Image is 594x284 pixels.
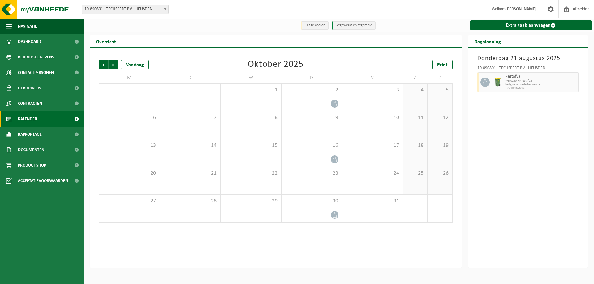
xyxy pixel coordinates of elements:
[431,170,449,177] span: 26
[102,170,157,177] span: 20
[18,65,54,80] span: Contactpersonen
[431,142,449,149] span: 19
[18,158,46,173] span: Product Shop
[505,74,577,79] span: Restafval
[248,60,303,69] div: Oktober 2025
[121,60,149,69] div: Vandaag
[163,170,217,177] span: 21
[437,62,448,67] span: Print
[431,114,449,121] span: 12
[18,19,37,34] span: Navigatie
[406,87,424,94] span: 4
[18,80,41,96] span: Gebruikers
[285,114,339,121] span: 9
[345,142,400,149] span: 17
[18,96,42,111] span: Contracten
[160,72,221,83] td: D
[90,35,122,47] h2: Overzicht
[285,170,339,177] span: 23
[342,72,403,83] td: V
[406,170,424,177] span: 25
[431,87,449,94] span: 5
[432,60,453,69] a: Print
[99,72,160,83] td: M
[18,34,41,49] span: Dashboard
[285,87,339,94] span: 2
[332,21,376,30] li: Afgewerkt en afgemeld
[18,173,68,189] span: Acceptatievoorwaarden
[102,198,157,205] span: 27
[163,142,217,149] span: 14
[224,142,278,149] span: 15
[345,114,400,121] span: 10
[285,142,339,149] span: 16
[477,66,579,72] div: 10-890801 - TECHSPERT BV - HEUSDEN
[403,72,428,83] td: Z
[470,20,592,30] a: Extra taak aanvragen
[163,198,217,205] span: 28
[224,114,278,121] span: 8
[224,87,278,94] span: 1
[406,142,424,149] span: 18
[109,60,118,69] span: Volgende
[18,127,42,142] span: Rapportage
[477,54,579,63] h3: Donderdag 21 augustus 2025
[285,198,339,205] span: 30
[468,35,507,47] h2: Dagplanning
[505,83,577,87] span: Lediging op vaste frequentie
[345,198,400,205] span: 31
[18,142,44,158] span: Documenten
[18,111,37,127] span: Kalender
[224,170,278,177] span: 22
[102,114,157,121] span: 6
[345,87,400,94] span: 3
[82,5,168,14] span: 10-890801 - TECHSPERT BV - HEUSDEN
[163,114,217,121] span: 7
[505,79,577,83] span: WB-0240-HP restafval
[18,49,54,65] span: Bedrijfsgegevens
[493,78,502,87] img: WB-0240-HPE-GN-50
[224,198,278,205] span: 29
[345,170,400,177] span: 24
[282,72,342,83] td: D
[506,7,536,11] strong: [PERSON_NAME]
[406,114,424,121] span: 11
[301,21,329,30] li: Uit te voeren
[428,72,452,83] td: Z
[102,142,157,149] span: 13
[221,72,282,83] td: W
[505,87,577,90] span: T250001676365
[99,60,108,69] span: Vorige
